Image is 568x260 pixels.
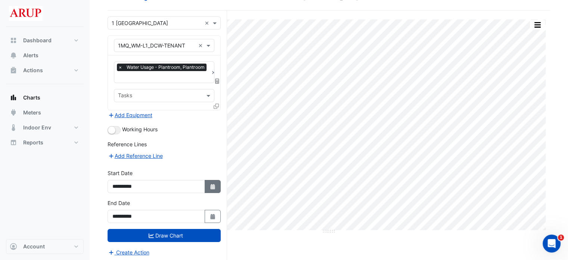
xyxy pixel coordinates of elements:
[558,235,564,241] span: 1
[108,140,147,148] label: Reference Lines
[125,64,207,71] span: Water Usage - Plantroom, Plantroom
[211,68,216,76] span: Clear
[23,52,38,59] span: Alerts
[10,139,17,146] app-icon: Reports
[205,19,211,27] span: Clear
[10,94,17,101] app-icon: Charts
[10,124,17,131] app-icon: Indoor Env
[6,33,84,48] button: Dashboard
[23,94,40,101] span: Charts
[6,135,84,150] button: Reports
[9,6,43,21] img: Company Logo
[543,235,561,253] iframe: Intercom live chat
[6,90,84,105] button: Charts
[198,42,205,49] span: Clear
[108,229,221,242] button: Draw Chart
[10,37,17,44] app-icon: Dashboard
[6,105,84,120] button: Meters
[530,20,545,30] button: More Options
[23,109,41,116] span: Meters
[117,64,124,71] span: ×
[108,199,130,207] label: End Date
[23,67,43,74] span: Actions
[108,169,133,177] label: Start Date
[6,63,84,78] button: Actions
[6,48,84,63] button: Alerts
[23,243,45,250] span: Account
[6,239,84,254] button: Account
[108,248,150,257] button: Create Action
[108,111,153,119] button: Add Equipment
[6,120,84,135] button: Indoor Env
[23,139,43,146] span: Reports
[23,37,52,44] span: Dashboard
[117,91,132,101] div: Tasks
[108,152,163,160] button: Add Reference Line
[209,213,216,220] fa-icon: Select Date
[10,109,17,116] app-icon: Meters
[209,183,216,190] fa-icon: Select Date
[23,124,51,131] span: Indoor Env
[10,52,17,59] app-icon: Alerts
[214,103,219,109] span: Clone Favourites and Tasks from this Equipment to other Equipment
[10,67,17,74] app-icon: Actions
[214,78,221,84] span: Choose Function
[122,126,158,132] span: Working Hours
